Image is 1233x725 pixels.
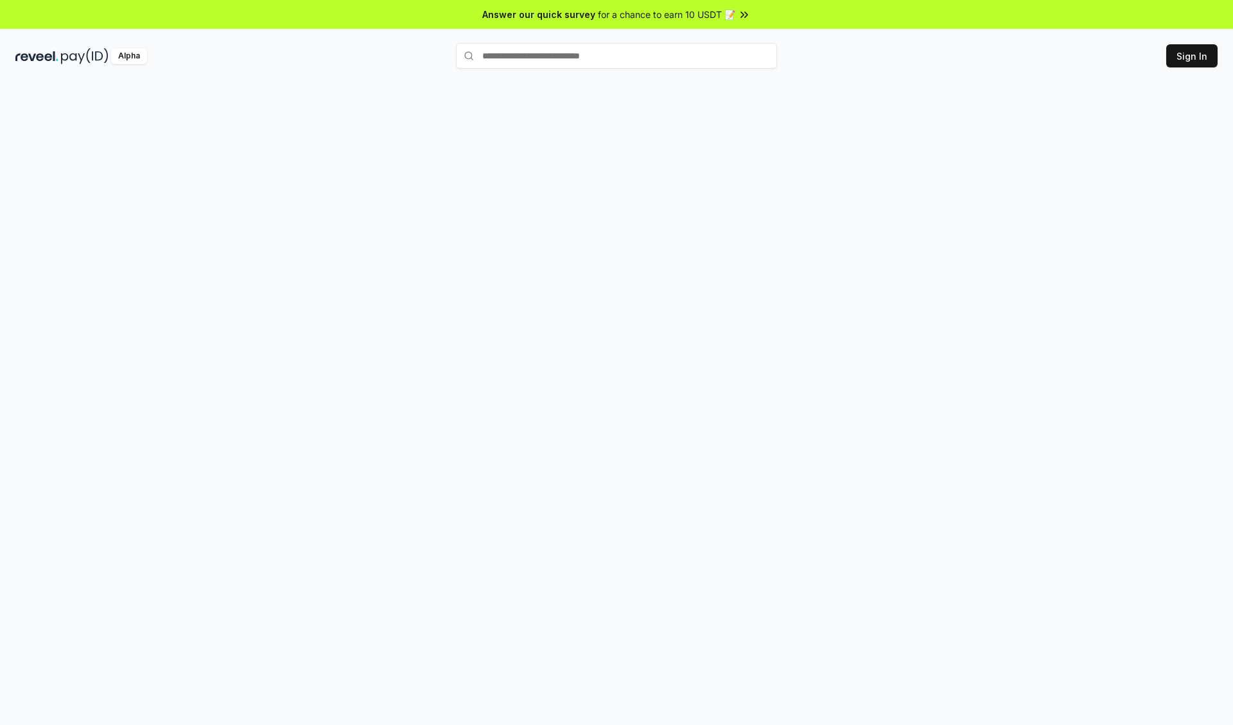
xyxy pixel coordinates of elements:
div: Alpha [111,48,147,64]
button: Sign In [1166,44,1218,67]
span: for a chance to earn 10 USDT 📝 [598,8,735,21]
img: reveel_dark [15,48,58,64]
span: Answer our quick survey [482,8,595,21]
img: pay_id [61,48,109,64]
